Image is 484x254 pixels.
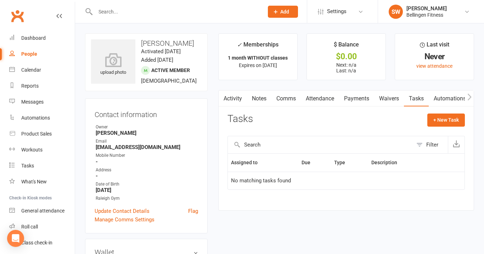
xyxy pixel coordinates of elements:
[9,94,75,110] a: Messages
[96,187,198,193] strong: [DATE]
[9,126,75,142] a: Product Sales
[389,5,403,19] div: SW
[228,136,413,153] input: Search
[96,173,198,179] strong: -
[429,90,471,107] a: Automations
[96,124,198,131] div: Owner
[9,46,75,62] a: People
[9,110,75,126] a: Automations
[368,154,437,172] th: Description
[95,215,154,224] a: Manage Comms Settings
[21,83,39,89] div: Reports
[327,4,347,20] span: Settings
[9,219,75,235] a: Roll call
[301,90,339,107] a: Attendance
[188,207,198,215] a: Flag
[21,99,44,105] div: Messages
[228,172,465,189] td: No matching tasks found
[339,90,374,107] a: Payments
[237,40,278,53] div: Memberships
[331,154,368,172] th: Type
[141,78,197,84] span: [DEMOGRAPHIC_DATA]
[237,42,242,48] i: ✓
[426,140,438,149] div: Filter
[313,53,379,60] div: $0.00
[96,138,198,145] div: Email
[21,147,43,153] div: Workouts
[401,53,467,60] div: Never
[96,181,198,188] div: Date of Birth
[96,159,198,165] strong: -
[219,90,247,107] a: Activity
[9,174,75,190] a: What's New
[21,179,47,184] div: What's New
[21,224,38,230] div: Roll call
[9,62,75,78] a: Calendar
[271,90,301,107] a: Comms
[21,67,41,73] div: Calendar
[239,62,277,68] span: Expires on [DATE]
[21,240,52,245] div: Class check-in
[406,12,447,18] div: Bellingen Fitness
[21,51,37,57] div: People
[93,7,259,17] input: Search...
[96,152,198,159] div: Mobile Number
[227,114,253,125] h3: Tasks
[374,90,404,107] a: Waivers
[427,114,465,126] button: + New Task
[21,35,46,41] div: Dashboard
[268,6,298,18] button: Add
[9,142,75,158] a: Workouts
[21,131,52,137] div: Product Sales
[9,78,75,94] a: Reports
[228,154,298,172] th: Assigned to
[406,5,447,12] div: [PERSON_NAME]
[9,7,26,25] a: Clubworx
[280,9,289,15] span: Add
[96,195,198,202] div: Raleigh Gym
[313,62,379,73] p: Next: n/a Last: n/a
[228,55,288,61] strong: 1 month WITHOUT classes
[9,235,75,251] a: Class kiosk mode
[91,53,135,76] div: upload photo
[95,207,150,215] a: Update Contact Details
[21,163,34,169] div: Tasks
[334,40,359,53] div: $ Balance
[413,136,448,153] button: Filter
[420,40,449,53] div: Last visit
[91,39,202,47] h3: [PERSON_NAME]
[151,67,190,73] span: Active member
[21,115,50,121] div: Automations
[9,203,75,219] a: General attendance kiosk mode
[404,90,429,107] a: Tasks
[96,144,198,150] strong: [EMAIL_ADDRESS][DOMAIN_NAME]
[96,130,198,136] strong: [PERSON_NAME]
[298,154,331,172] th: Due
[9,158,75,174] a: Tasks
[141,57,173,63] time: Added [DATE]
[21,208,64,214] div: General attendance
[141,48,181,55] time: Activated [DATE]
[95,108,198,118] h3: Contact information
[7,230,24,247] div: Open Intercom Messenger
[96,167,198,173] div: Address
[9,30,75,46] a: Dashboard
[247,90,271,107] a: Notes
[416,63,452,69] a: view attendance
